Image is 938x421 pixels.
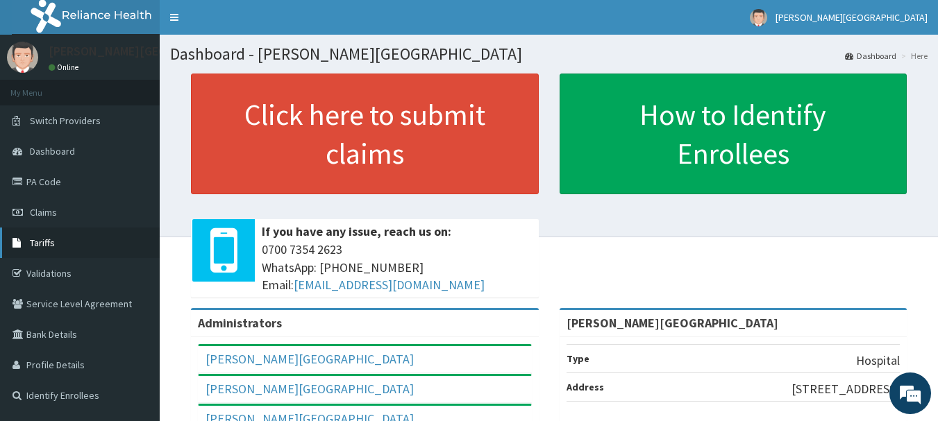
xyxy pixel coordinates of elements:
[567,315,778,331] strong: [PERSON_NAME][GEOGRAPHIC_DATA]
[30,206,57,218] span: Claims
[170,45,928,63] h1: Dashboard - [PERSON_NAME][GEOGRAPHIC_DATA]
[72,78,233,96] div: Chat with us now
[792,380,900,398] p: [STREET_ADDRESS]
[206,351,414,367] a: [PERSON_NAME][GEOGRAPHIC_DATA]
[49,45,254,58] p: [PERSON_NAME][GEOGRAPHIC_DATA]
[30,145,75,157] span: Dashboard
[776,11,928,24] span: [PERSON_NAME][GEOGRAPHIC_DATA]
[898,50,928,62] li: Here
[228,7,261,40] div: Minimize live chat window
[750,9,767,26] img: User Image
[26,69,56,104] img: d_794563401_company_1708531726252_794563401
[206,381,414,397] a: [PERSON_NAME][GEOGRAPHIC_DATA]
[567,352,589,365] b: Type
[262,223,451,239] b: If you have any issue, reach us on:
[30,114,101,127] span: Switch Providers
[7,277,265,325] textarea: Type your message and hit 'Enter'
[560,74,907,194] a: How to Identify Enrollees
[49,62,82,72] a: Online
[262,241,532,294] span: 0700 7354 2623 WhatsApp: [PHONE_NUMBER] Email:
[567,381,604,393] b: Address
[191,74,539,194] a: Click here to submit claims
[30,237,55,249] span: Tariffs
[856,352,900,370] p: Hospital
[7,42,38,73] img: User Image
[845,50,896,62] a: Dashboard
[294,277,485,293] a: [EMAIL_ADDRESS][DOMAIN_NAME]
[81,123,192,264] span: We're online!
[198,315,282,331] b: Administrators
